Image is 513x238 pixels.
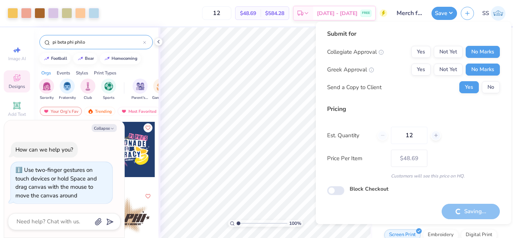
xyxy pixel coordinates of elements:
[112,56,137,61] div: homecoming
[434,64,463,76] button: Not Yet
[265,9,284,17] span: $584.28
[411,64,431,76] button: Yes
[44,56,50,61] img: trend_line.gif
[350,185,388,193] label: Block Checkout
[327,83,382,92] div: Send a Copy to Client
[15,146,73,153] div: How can we help you?
[327,29,500,38] div: Submit for
[77,56,83,61] img: trend_line.gif
[327,48,384,56] div: Collegiate Approval
[84,107,115,116] div: Trending
[104,82,113,91] img: Sports Image
[327,154,385,163] label: Price Per Item
[88,109,94,114] img: trending.gif
[39,53,71,64] button: football
[9,83,25,89] span: Designs
[94,70,116,76] div: Print Types
[327,131,372,140] label: Est. Quantity
[391,127,427,144] input: – –
[76,70,88,76] div: Styles
[63,82,71,91] img: Fraternity Image
[459,81,479,93] button: Yes
[157,82,165,91] img: Game Day Image
[434,46,463,58] button: Not Yet
[80,79,95,101] div: filter for Club
[40,107,82,116] div: Your Org's Fav
[43,109,49,114] img: most_fav.gif
[41,70,51,76] div: Orgs
[466,46,500,58] button: No Marks
[491,6,505,21] img: Sakshi Solanki
[59,79,76,101] button: filter button
[136,82,145,91] img: Parent's Weekend Image
[39,79,54,101] div: filter for Sorority
[362,11,370,16] span: FREE
[131,95,149,101] span: Parent's Weekend
[15,166,97,199] div: Use two-finger gestures on touch devices or hold Space and drag canvas with the mouse to move the...
[80,79,95,101] button: filter button
[143,123,152,132] button: Like
[482,9,489,18] span: SS
[432,7,457,20] button: Save
[8,56,26,62] span: Image AI
[466,64,500,76] button: No Marks
[121,109,127,114] img: most_fav.gif
[327,105,500,114] div: Pricing
[100,53,141,64] button: homecoming
[240,9,256,17] span: $48.69
[482,6,505,21] a: SS
[327,65,374,74] div: Greek Approval
[85,56,94,61] div: bear
[92,124,117,132] button: Collapse
[8,111,26,117] span: Add Text
[391,6,428,21] input: Untitled Design
[118,107,160,116] div: Most Favorited
[51,56,67,61] div: football
[42,82,51,91] img: Sorority Image
[59,95,76,101] span: Fraternity
[482,81,500,93] button: No
[327,173,500,179] div: Customers will see this price on HQ.
[84,82,92,91] img: Club Image
[59,79,76,101] div: filter for Fraternity
[411,46,431,58] button: Yes
[152,79,169,101] div: filter for Game Day
[289,220,301,227] span: 100 %
[40,95,54,101] span: Sorority
[104,56,110,61] img: trend_line.gif
[57,70,70,76] div: Events
[152,79,169,101] button: filter button
[103,95,115,101] span: Sports
[101,79,116,101] button: filter button
[101,79,116,101] div: filter for Sports
[131,79,149,101] div: filter for Parent's Weekend
[202,6,231,20] input: – –
[84,95,92,101] span: Club
[143,192,152,201] button: Like
[73,53,97,64] button: bear
[39,79,54,101] button: filter button
[152,95,169,101] span: Game Day
[317,9,358,17] span: [DATE] - [DATE]
[131,79,149,101] button: filter button
[52,38,143,46] input: Try "Alpha"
